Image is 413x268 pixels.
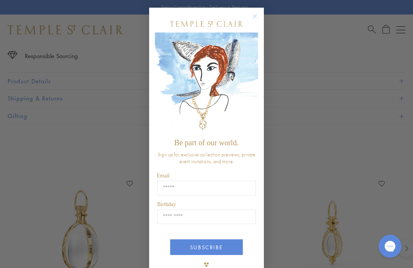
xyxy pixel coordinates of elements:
[155,32,258,135] img: c4a9eb12-d91a-4d4a-8ee0-386386f4f338.jpeg
[254,15,263,25] button: Close dialog
[157,173,169,179] span: Email
[157,181,256,195] input: Email
[158,151,255,165] span: Sign up for exclusive collection previews, private event invitations, and more.
[375,232,405,260] iframe: Gorgias live chat messenger
[170,239,243,255] button: SUBSCRIBE
[170,21,243,27] img: Temple St. Clair
[157,201,176,207] span: Birthday
[174,138,239,147] span: Be part of our world.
